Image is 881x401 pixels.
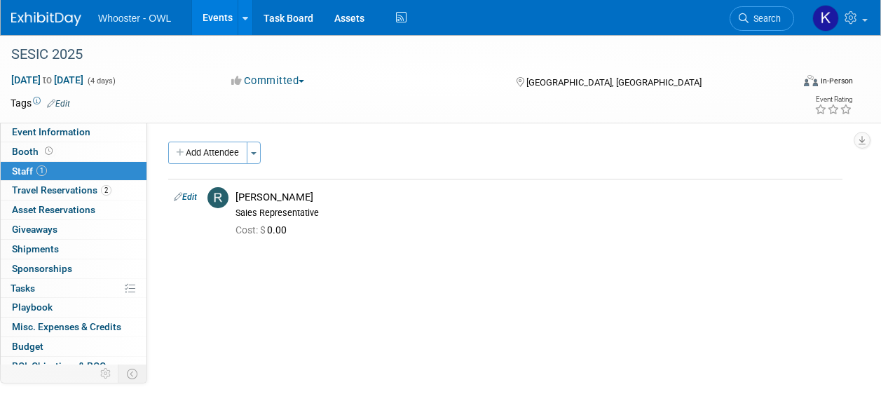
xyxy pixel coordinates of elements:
img: R.jpg [207,187,228,208]
span: ROI, Objectives & ROO [12,360,106,372]
a: Misc. Expenses & Credits [1,318,146,337]
div: SESIC 2025 [6,42,781,67]
span: Playbook [12,301,53,313]
span: Tasks [11,283,35,294]
button: Add Attendee [168,142,247,164]
a: Search [730,6,794,31]
a: Booth [1,142,146,161]
a: Tasks [1,279,146,298]
span: to [41,74,54,86]
a: Shipments [1,240,146,259]
span: Sponsorships [12,263,72,274]
a: Giveaways [1,220,146,239]
div: Event Format [730,73,853,94]
span: Search [749,13,781,24]
span: Booth not reserved yet [42,146,55,156]
span: 2 [101,185,111,196]
a: Edit [174,192,197,202]
span: (4 days) [86,76,116,86]
span: Staff [12,165,47,177]
div: In-Person [820,76,853,86]
img: Kamila Castaneda [812,5,839,32]
td: Personalize Event Tab Strip [94,365,118,383]
span: Travel Reservations [12,184,111,196]
span: [GEOGRAPHIC_DATA], [GEOGRAPHIC_DATA] [526,77,702,88]
div: [PERSON_NAME] [235,191,837,204]
img: ExhibitDay [11,12,81,26]
div: Event Rating [814,96,852,103]
a: Staff1 [1,162,146,181]
img: Format-Inperson.png [804,75,818,86]
span: 1 [36,165,47,176]
div: Sales Representative [235,208,837,219]
a: ROI, Objectives & ROO [1,357,146,376]
span: [DATE] [DATE] [11,74,84,86]
a: Event Information [1,123,146,142]
button: Committed [226,74,310,88]
span: 0.00 [235,224,292,236]
span: Cost: $ [235,224,267,236]
span: Misc. Expenses & Credits [12,321,121,332]
span: Booth [12,146,55,157]
a: Budget [1,337,146,356]
span: Budget [12,341,43,352]
span: Event Information [12,126,90,137]
a: Travel Reservations2 [1,181,146,200]
a: Asset Reservations [1,200,146,219]
a: Edit [47,99,70,109]
span: Giveaways [12,224,57,235]
td: Tags [11,96,70,110]
td: Toggle Event Tabs [118,365,147,383]
span: Shipments [12,243,59,254]
a: Playbook [1,298,146,317]
span: Asset Reservations [12,204,95,215]
span: Whooster - OWL [98,13,171,24]
a: Sponsorships [1,259,146,278]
